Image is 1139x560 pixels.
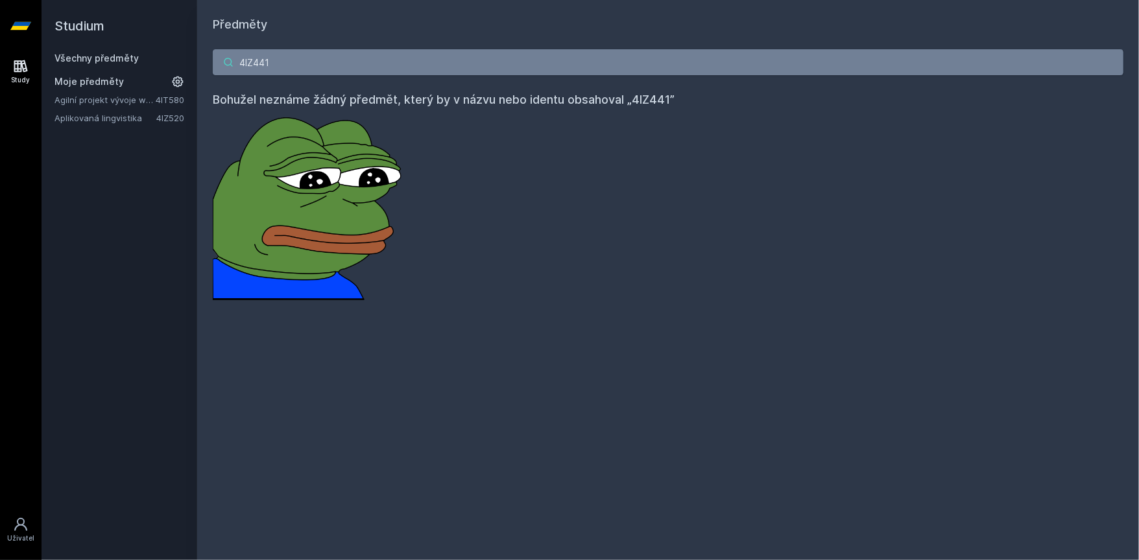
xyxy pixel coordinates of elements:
[213,109,407,300] img: error_picture.png
[3,510,39,550] a: Uživatel
[7,533,34,543] div: Uživatel
[213,91,1123,109] h4: Bohužel neznáme žádný předmět, který by v názvu nebo identu obsahoval „4IZ441”
[54,75,124,88] span: Moje předměty
[156,95,184,105] a: 4IT580
[3,52,39,91] a: Study
[54,93,156,106] a: Agilní projekt vývoje webové aplikace
[213,49,1123,75] input: Název nebo ident předmětu…
[156,113,184,123] a: 4IZ520
[54,52,139,64] a: Všechny předměty
[54,111,156,124] a: Aplikovaná lingvistika
[12,75,30,85] div: Study
[213,16,1123,34] h1: Předměty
